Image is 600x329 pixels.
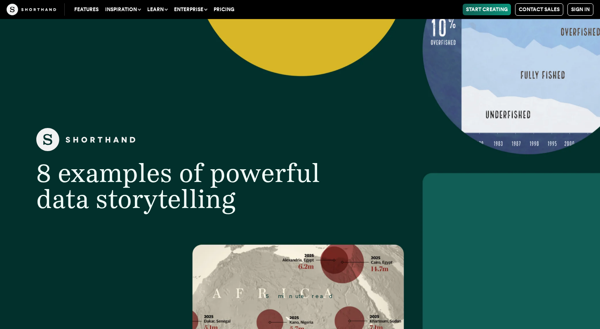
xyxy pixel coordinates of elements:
[102,4,144,15] button: Inspiration
[266,293,334,299] span: 5 minute read
[567,3,593,16] a: Sign in
[171,4,210,15] button: Enterprise
[144,4,171,15] button: Learn
[463,4,511,15] a: Start Creating
[515,3,563,16] a: Contact Sales
[71,4,102,15] a: Features
[36,157,320,214] span: 8 examples of powerful data storytelling
[7,4,56,15] img: The Craft
[210,4,238,15] a: Pricing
